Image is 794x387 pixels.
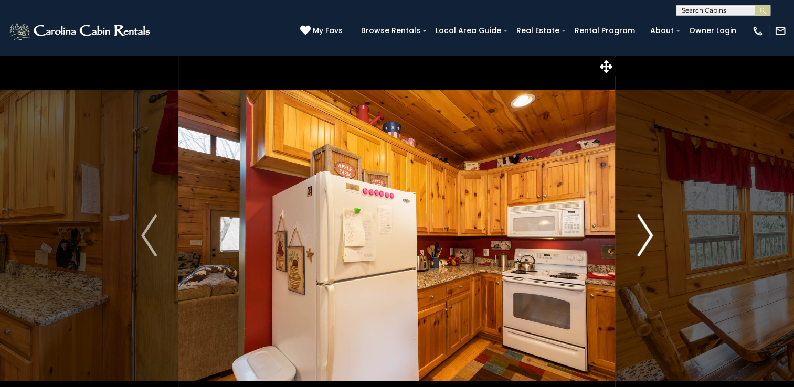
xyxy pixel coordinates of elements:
a: My Favs [300,25,345,37]
span: My Favs [313,25,343,36]
img: mail-regular-white.png [775,25,786,37]
a: Browse Rentals [356,23,426,39]
a: Rental Program [569,23,640,39]
img: arrow [637,214,653,256]
a: Real Estate [511,23,565,39]
a: Owner Login [684,23,742,39]
img: arrow [141,214,157,256]
a: About [645,23,679,39]
img: White-1-2.png [8,20,153,41]
a: Local Area Guide [430,23,506,39]
img: phone-regular-white.png [752,25,764,37]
